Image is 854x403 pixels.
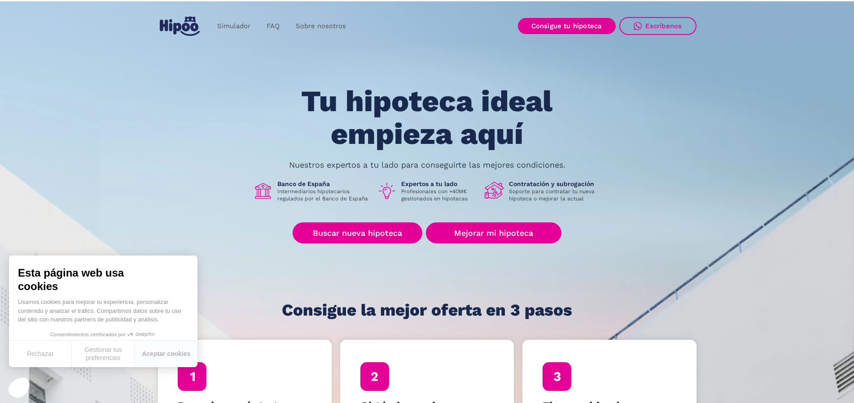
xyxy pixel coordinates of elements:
a: Escríbenos [619,17,696,35]
a: FAQ [258,17,288,35]
a: Simulador [209,17,258,35]
p: Intermediarios hipotecarios regulados por el Banco de España [277,188,370,202]
a: Consigue tu hipoteca [518,18,616,34]
h1: Consigue la mejor oferta en 3 pasos [282,301,572,319]
a: Buscar nueva hipoteca [293,222,422,243]
a: Sobre nosotros [288,17,354,35]
h1: Banco de España [277,180,370,188]
a: home [158,13,202,39]
p: Soporte para contratar tu nueva hipoteca o mejorar la actual [509,188,601,202]
p: Nuestros expertos a tu lado para conseguirte las mejores condiciones. [289,161,565,169]
h1: Tu hipoteca ideal empieza aquí [257,85,597,150]
div: Escríbenos [645,22,682,30]
h1: Expertos a tu lado [401,180,477,188]
p: Profesionales con +40M€ gestionados en hipotecas [401,188,477,202]
a: Mejorar mi hipoteca [426,222,561,243]
h1: Contratación y subrogación [509,180,601,188]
